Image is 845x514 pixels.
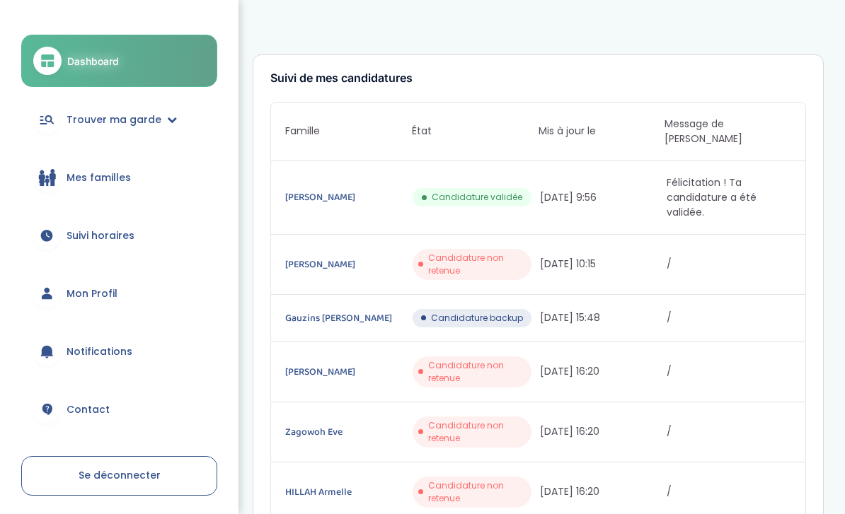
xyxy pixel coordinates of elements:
a: Suivi horaires [21,210,217,261]
span: Dashboard [67,54,119,69]
span: / [667,364,791,379]
span: / [667,424,791,439]
span: Contact [67,402,110,417]
a: Notifications [21,326,217,377]
a: [PERSON_NAME] [285,189,410,205]
span: Candidature non retenue [428,479,526,505]
span: [DATE] 16:20 [540,484,665,499]
a: Mes familles [21,152,217,203]
span: Notifications [67,344,132,359]
span: Trouver ma garde [67,112,161,127]
span: [DATE] 15:48 [540,310,665,325]
a: [PERSON_NAME] [285,364,410,380]
a: Contact [21,384,217,435]
span: Félicitation ! Ta candidature a été validée. [667,175,791,220]
span: Candidature backup [431,312,523,325]
span: Suivi horaires [67,228,134,243]
span: Mis à jour le [539,124,665,139]
span: [DATE] 16:20 [540,424,665,439]
span: Candidature non retenue [428,359,526,385]
h3: Suivi de mes candidatures [270,72,806,85]
a: HILLAH Armelle [285,484,410,500]
span: Candidature non retenue [428,252,526,277]
a: Dashboard [21,35,217,87]
span: [DATE] 16:20 [540,364,665,379]
span: Message de [PERSON_NAME] [665,117,791,146]
a: Gauzins [PERSON_NAME] [285,310,410,326]
span: / [667,484,791,499]
a: Mon Profil [21,268,217,319]
span: État [412,124,539,139]
a: Trouver ma garde [21,94,217,145]
span: / [667,310,791,325]
span: Candidature validée [432,191,522,204]
a: Se déconnecter [21,456,217,496]
span: [DATE] 9:56 [540,190,665,205]
span: Famille [285,124,412,139]
span: [DATE] 10:15 [540,257,665,271]
span: / [667,257,791,271]
a: [PERSON_NAME] [285,257,410,272]
span: Candidature non retenue [428,419,526,445]
span: Mon Profil [67,286,117,301]
a: Zagowoh Eve [285,424,410,440]
span: Mes familles [67,170,131,185]
span: Se déconnecter [79,468,161,482]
